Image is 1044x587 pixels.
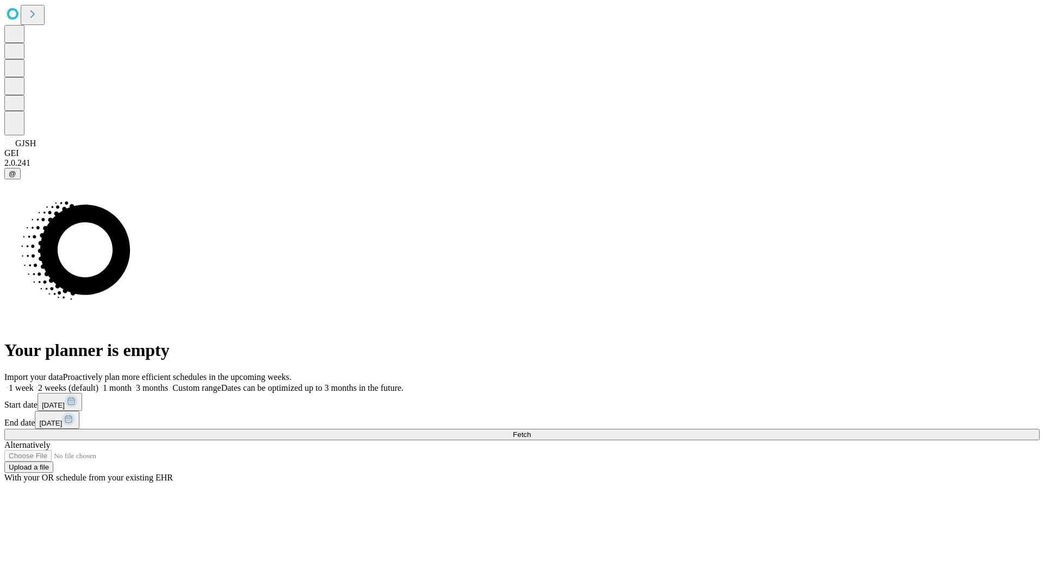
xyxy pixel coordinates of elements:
span: @ [9,170,16,178]
button: @ [4,168,21,179]
div: GEI [4,148,1040,158]
span: 2 weeks (default) [38,383,98,392]
span: With your OR schedule from your existing EHR [4,473,173,482]
div: End date [4,411,1040,429]
button: [DATE] [35,411,79,429]
h1: Your planner is empty [4,340,1040,360]
span: [DATE] [42,401,65,409]
span: 3 months [136,383,168,392]
span: Custom range [172,383,221,392]
div: Start date [4,393,1040,411]
button: Upload a file [4,461,53,473]
span: Alternatively [4,440,50,449]
span: Import your data [4,372,63,382]
span: 1 month [103,383,132,392]
span: Fetch [513,430,531,439]
span: GJSH [15,139,36,148]
span: Proactively plan more efficient schedules in the upcoming weeks. [63,372,291,382]
button: [DATE] [38,393,82,411]
span: Dates can be optimized up to 3 months in the future. [221,383,403,392]
button: Fetch [4,429,1040,440]
div: 2.0.241 [4,158,1040,168]
span: [DATE] [39,419,62,427]
span: 1 week [9,383,34,392]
